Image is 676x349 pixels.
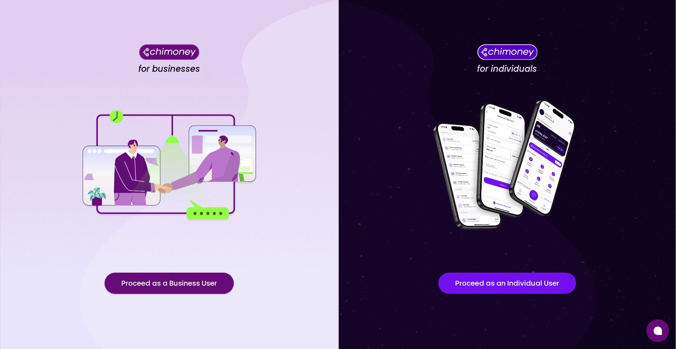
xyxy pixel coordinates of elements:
img: Chimoney for individuals [477,44,537,60]
img: for individuals [419,95,595,236]
h4: for individuals [477,64,537,74]
img: for businesses [81,110,257,221]
h4: for businesses [138,64,200,74]
button: Open chat window [646,319,669,342]
img: Chimoney for businesses [139,44,199,60]
button: Proceed as a Business User [105,273,234,294]
button: Proceed as an Individual User [438,273,576,294]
